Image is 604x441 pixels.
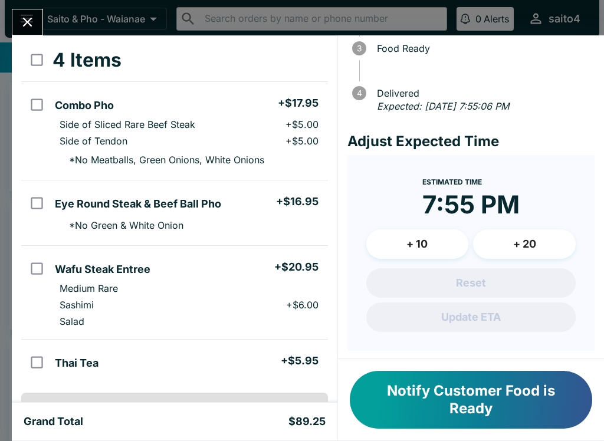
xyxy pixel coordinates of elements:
[60,299,94,311] p: Sashimi
[60,119,195,130] p: Side of Sliced Rare Beef Steak
[60,135,127,147] p: Side of Tendon
[55,197,221,211] h5: Eye Round Steak & Beef Ball Pho
[21,39,328,383] table: orders table
[371,88,595,98] span: Delivered
[285,135,319,147] p: + $5.00
[347,133,595,150] h4: Adjust Expected Time
[55,262,150,277] h5: Wafu Steak Entree
[356,88,362,98] text: 4
[473,229,576,259] button: + 20
[281,354,319,368] h5: + $5.95
[55,356,99,370] h5: Thai Tea
[366,229,469,259] button: + 10
[60,282,118,294] p: Medium Rare
[357,44,362,53] text: 3
[285,119,319,130] p: + $5.00
[60,315,84,327] p: Salad
[274,260,319,274] h5: + $20.95
[52,48,122,72] h3: 4 Items
[422,189,520,220] time: 7:55 PM
[276,195,319,209] h5: + $16.95
[286,299,319,311] p: + $6.00
[55,98,114,113] h5: Combo Pho
[288,414,326,429] h5: $89.25
[377,100,509,112] em: Expected: [DATE] 7:55:06 PM
[60,219,183,231] p: * No Green & White Onion
[350,371,592,429] button: Notify Customer Food is Ready
[24,414,83,429] h5: Grand Total
[12,9,42,35] button: Close
[60,154,264,166] p: * No Meatballs, Green Onions, White Onions
[422,177,482,186] span: Estimated Time
[371,43,595,54] span: Food Ready
[278,96,319,110] h5: + $17.95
